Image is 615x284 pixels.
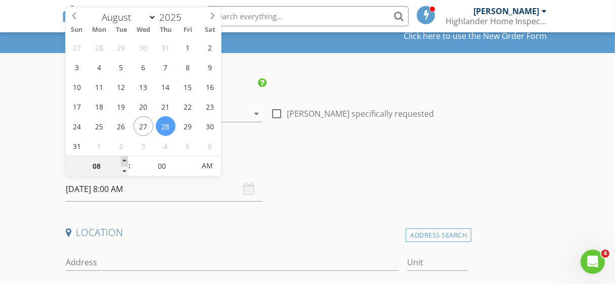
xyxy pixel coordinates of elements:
span: August 17, 2025 [67,97,86,116]
span: August 11, 2025 [89,77,109,97]
span: August 5, 2025 [111,57,131,77]
span: August 24, 2025 [67,116,86,136]
iframe: Intercom live chat [581,250,605,274]
span: Thu [155,27,177,33]
div: [PERSON_NAME] [473,6,539,16]
i: arrow_drop_down [250,108,262,120]
span: August 16, 2025 [200,77,220,97]
span: August 1, 2025 [178,37,198,57]
span: Tue [110,27,133,33]
input: Year [156,11,190,24]
span: August 21, 2025 [156,97,175,116]
img: The Best Home Inspection Software - Spectora [62,5,84,27]
span: July 29, 2025 [111,37,131,57]
span: September 4, 2025 [156,136,175,156]
span: August 27, 2025 [134,116,153,136]
a: Click here to use the New Order Form [404,32,547,40]
span: July 27, 2025 [67,37,86,57]
span: August 25, 2025 [89,116,109,136]
span: August 9, 2025 [200,57,220,77]
span: Sat [199,27,222,33]
span: August 12, 2025 [111,77,131,97]
span: : [128,156,131,176]
span: August 29, 2025 [178,116,198,136]
span: August 4, 2025 [89,57,109,77]
h4: Date/Time [66,157,468,170]
span: SPECTORA [91,5,174,26]
span: Click to toggle [193,156,221,176]
span: August 20, 2025 [134,97,153,116]
span: August 28, 2025 [156,116,175,136]
span: July 31, 2025 [156,37,175,57]
h4: Location [66,226,468,239]
span: August 10, 2025 [67,77,86,97]
span: August 8, 2025 [178,57,198,77]
span: July 28, 2025 [89,37,109,57]
span: August 13, 2025 [134,77,153,97]
span: Mon [88,27,110,33]
span: August 30, 2025 [200,116,220,136]
div: Highlander Home Inspection LLC [446,16,547,26]
span: August 23, 2025 [200,97,220,116]
span: Wed [133,27,155,33]
input: Search everything... [206,6,409,26]
span: August 15, 2025 [178,77,198,97]
span: September 6, 2025 [200,136,220,156]
span: Fri [177,27,199,33]
span: August 2, 2025 [200,37,220,57]
span: September 5, 2025 [178,136,198,156]
span: September 3, 2025 [134,136,153,156]
div: Address Search [406,228,471,242]
span: August 14, 2025 [156,77,175,97]
span: September 1, 2025 [89,136,109,156]
span: September 2, 2025 [111,136,131,156]
span: August 18, 2025 [89,97,109,116]
label: [PERSON_NAME] specifically requested [287,109,434,119]
span: August 31, 2025 [67,136,86,156]
span: August 19, 2025 [111,97,131,116]
span: August 22, 2025 [178,97,198,116]
span: Sun [66,27,88,33]
a: SPECTORA [62,14,174,35]
span: 4 [601,250,609,258]
span: July 30, 2025 [134,37,153,57]
input: Select date [66,177,262,202]
span: August 26, 2025 [111,116,131,136]
span: August 7, 2025 [156,57,175,77]
span: August 3, 2025 [67,57,86,77]
span: August 6, 2025 [134,57,153,77]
